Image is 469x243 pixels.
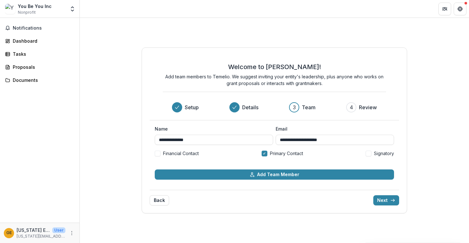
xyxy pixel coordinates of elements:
[350,104,353,111] div: 4
[172,102,377,112] div: Progress
[3,49,77,59] a: Tasks
[68,229,76,237] button: More
[5,4,15,14] img: You Be You Inc
[454,3,466,15] button: Get Help
[155,169,394,180] button: Add Team Member
[270,150,303,157] span: Primary Contact
[3,75,77,85] a: Documents
[3,36,77,46] a: Dashboard
[185,104,199,111] h3: Setup
[68,3,77,15] button: Open entity switcher
[3,23,77,33] button: Notifications
[163,150,199,157] span: Financial Contact
[13,77,72,83] div: Documents
[150,195,169,205] button: Back
[155,125,269,132] label: Name
[18,3,52,10] div: You Be You Inc
[373,195,399,205] button: Next
[374,150,394,157] span: Signatory
[17,233,65,239] p: [US_STATE][EMAIL_ADDRESS][DOMAIN_NAME]
[228,63,321,71] h2: Welcome to [PERSON_NAME]!
[13,25,74,31] span: Notifications
[52,227,65,233] p: User
[13,38,72,44] div: Dashboard
[17,227,50,233] p: [US_STATE] English
[13,51,72,57] div: Tasks
[6,231,12,235] div: Georgia English
[302,104,316,111] h3: Team
[3,62,77,72] a: Proposals
[163,73,386,87] p: Add team members to Temelio. We suggest inviting your entity's leadership, plus anyone who works ...
[438,3,451,15] button: Partners
[293,104,296,111] div: 3
[13,64,72,70] div: Proposals
[242,104,258,111] h3: Details
[276,125,390,132] label: Email
[359,104,377,111] h3: Review
[18,10,36,15] span: Nonprofit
